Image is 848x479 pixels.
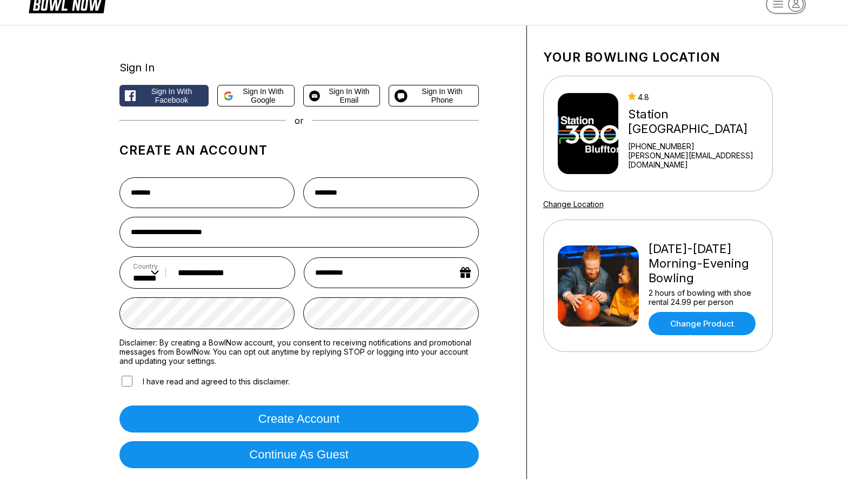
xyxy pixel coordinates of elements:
span: Sign in with Google [238,87,289,104]
button: Sign in with Email [303,85,380,107]
label: Country [133,262,159,270]
div: [PHONE_NUMBER] [628,142,767,151]
label: I have read and agreed to this disclaimer. [119,374,290,388]
label: Disclaimer: By creating a BowlNow account, you consent to receiving notifications and promotional... [119,338,479,365]
div: or [119,115,479,126]
span: Sign in with Phone [412,87,473,104]
button: Sign in with Facebook [119,85,209,107]
button: Sign in with Google [217,85,294,107]
div: Station [GEOGRAPHIC_DATA] [628,107,767,136]
input: I have read and agreed to this disclaimer. [122,376,132,387]
div: 2 hours of bowling with shoe rental 24.99 per person [649,288,758,307]
button: Sign in with Phone [389,85,479,107]
a: Change Location [543,199,604,209]
h1: Create an account [119,143,479,158]
div: [DATE]-[DATE] Morning-Evening Bowling [649,242,758,285]
span: Sign in with Facebook [140,87,204,104]
button: Continue as guest [119,441,479,468]
h1: Your bowling location [543,50,773,65]
div: Sign In [119,61,479,74]
div: 4.8 [628,92,767,102]
span: Sign in with Email [324,87,374,104]
a: [PERSON_NAME][EMAIL_ADDRESS][DOMAIN_NAME] [628,151,767,169]
img: Friday-Sunday Morning-Evening Bowling [558,245,639,327]
button: Create account [119,405,479,433]
img: Station 300 Bluffton [558,93,619,174]
a: Change Product [649,312,756,335]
